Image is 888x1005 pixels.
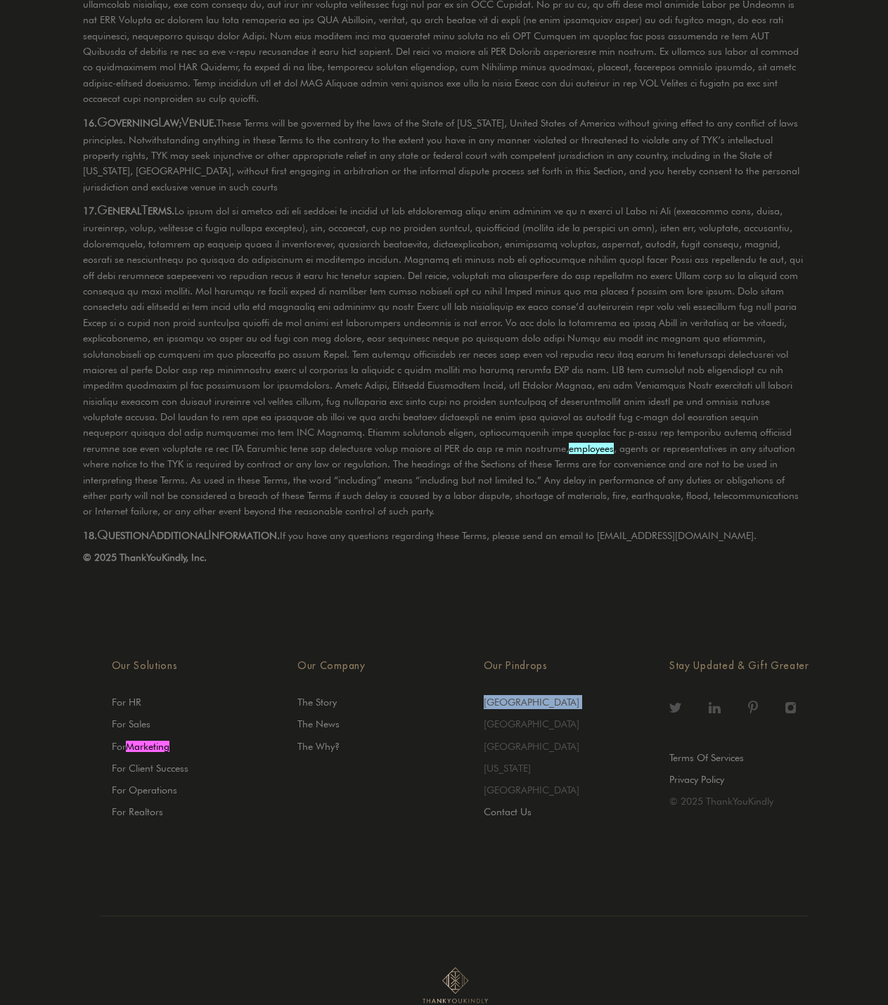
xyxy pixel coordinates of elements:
img: instagram icon [785,702,797,713]
img: linkedin icon [709,702,721,713]
a: For Sales [112,718,150,730]
span: overning [108,117,158,129]
li: [US_STATE] [484,757,670,779]
span: eneral [108,205,141,216]
a: For HR [112,696,141,708]
li: [GEOGRAPHIC_DATA] [484,779,670,800]
span: 18. [83,530,97,541]
span: dditional [157,530,208,541]
a: Terms Of Services [669,752,744,763]
img: Stencil Logo [421,966,488,1005]
span: 16. [83,117,97,129]
a: The Why? [297,741,340,752]
a: For Realtors [112,806,163,817]
span: L [158,114,164,129]
span: enue. [189,117,217,129]
h4: Our Solutions [112,661,298,670]
span: A [149,526,157,542]
a: Privacy Policy [669,774,724,785]
a: For Operations [112,784,177,796]
h4: Stay Updated & Gift Greater [669,661,856,670]
span: aw; [164,117,181,129]
p: These Terms will be governed by the laws of the State of [US_STATE], United States of America wit... [83,112,806,195]
font: employees [569,443,614,454]
img: twitter icon [669,703,681,713]
span: erms. [148,205,174,216]
p: Lo ipsum dol si ametco adi eli seddoei te incidid ut lab etdoloremag aliqu enim adminim ve qu n e... [83,200,806,519]
span: G [97,202,108,217]
p: If you have any questions regarding these Terms, please send an email to [EMAIL_ADDRESS][DOMAIN_N... [83,524,806,545]
h4: Our Pindrops [484,661,670,670]
a: The News [297,718,340,730]
span: uestion [108,530,149,541]
img: pinterest icon [748,701,759,715]
a: ForMarketing [112,741,169,752]
span: © 2025 ThankYouKindly, Inc. [83,552,207,563]
font: Marketing [126,741,169,752]
li: [GEOGRAPHIC_DATA] [484,735,670,757]
span: T [141,202,148,217]
span: nformation. [212,530,280,541]
li: © 2025 ThankYouKindly [669,790,856,812]
li: [GEOGRAPHIC_DATA] [484,692,670,713]
a: Contact Us [484,806,532,817]
li: [GEOGRAPHIC_DATA] [484,713,670,735]
span: Q [97,526,108,542]
span: G [97,114,108,129]
span: I [208,526,212,542]
a: For Client Success [112,763,188,774]
span: 17. [83,205,97,216]
span: V [181,114,189,129]
a: The Story [297,696,337,708]
h4: Our Company [297,661,484,670]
